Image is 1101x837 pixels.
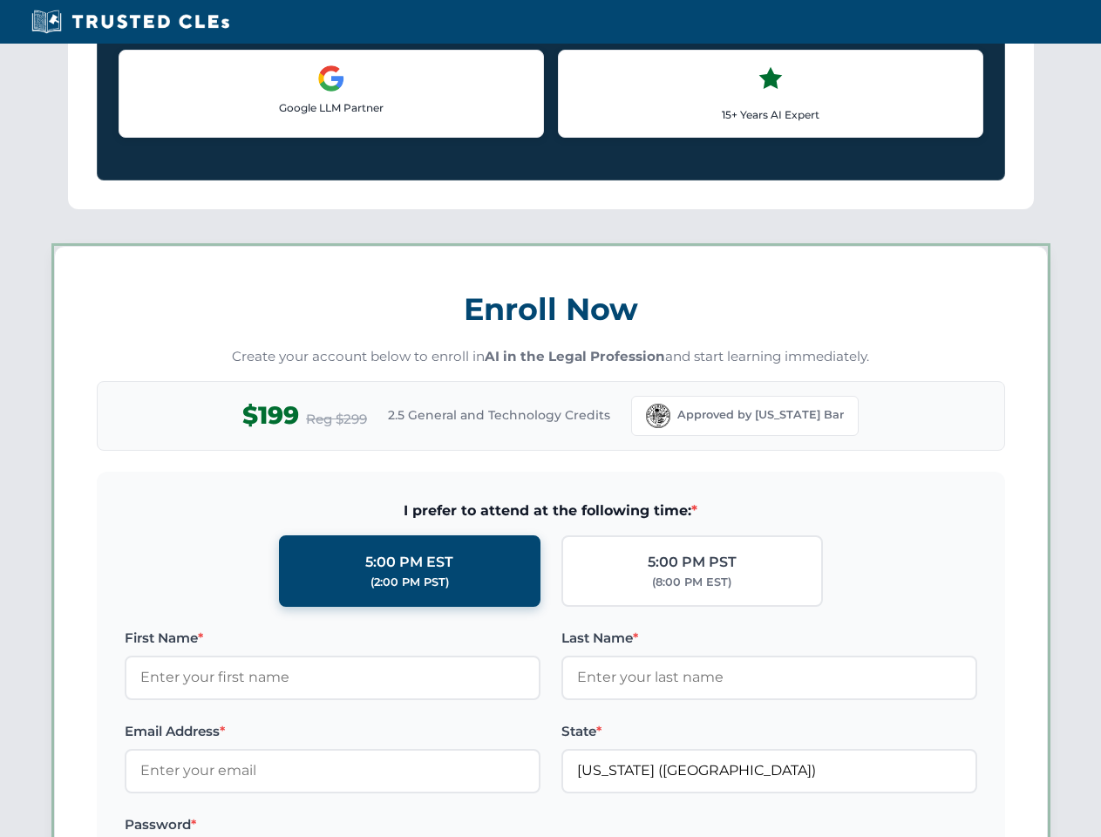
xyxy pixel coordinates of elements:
p: 15+ Years AI Expert [573,106,968,123]
img: Google [317,65,345,92]
label: Password [125,814,540,835]
span: Reg $299 [306,409,367,430]
label: Email Address [125,721,540,742]
div: (8:00 PM EST) [652,574,731,591]
h3: Enroll Now [97,282,1005,337]
input: Enter your last name [561,656,977,699]
input: Enter your email [125,749,540,793]
div: (2:00 PM PST) [370,574,449,591]
input: Florida (FL) [561,749,977,793]
div: 5:00 PM EST [365,551,453,574]
p: Create your account below to enroll in and start learning immediately. [97,347,1005,367]
img: Trusted CLEs [26,9,234,35]
strong: AI in the Legal Profession [485,348,665,364]
p: Google LLM Partner [133,99,529,116]
input: Enter your first name [125,656,540,699]
span: $199 [242,396,299,435]
span: Approved by [US_STATE] Bar [677,406,844,424]
img: Florida Bar [646,404,670,428]
span: 2.5 General and Technology Credits [388,405,610,425]
label: Last Name [561,628,977,649]
label: First Name [125,628,540,649]
span: I prefer to attend at the following time: [125,500,977,522]
label: State [561,721,977,742]
div: 5:00 PM PST [648,551,737,574]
